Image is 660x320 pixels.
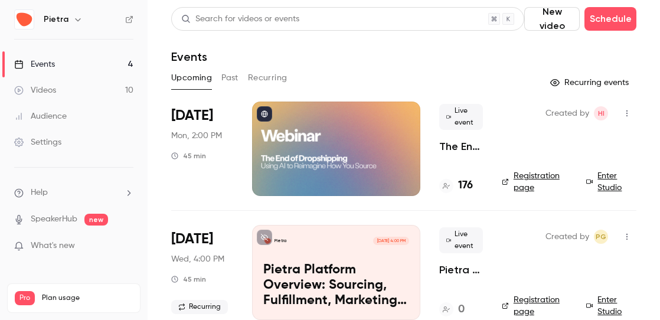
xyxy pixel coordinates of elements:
[439,104,483,130] span: Live event
[586,294,636,318] a: Enter Studio
[594,106,608,120] span: Hasan Iqbal
[181,13,299,25] div: Search for videos or events
[439,139,483,154] a: The End of Dropshipping: Using AI to Reimagine How You Source
[586,170,636,194] a: Enter Studio
[263,263,409,308] p: Pietra Platform Overview: Sourcing, Fulfillment, Marketing, and AI for Modern Brands
[15,10,34,29] img: Pietra
[171,68,212,87] button: Upcoming
[524,7,580,31] button: New video
[439,178,473,194] a: 176
[119,241,133,252] iframe: Noticeable Trigger
[439,227,483,253] span: Live event
[14,84,56,96] div: Videos
[14,110,67,122] div: Audience
[252,225,420,319] a: Pietra Platform Overview: Sourcing, Fulfillment, Marketing, and AI for Modern BrandsPietra[DATE] ...
[14,58,55,70] div: Events
[596,230,606,244] span: PG
[584,7,636,31] button: Schedule
[545,106,589,120] span: Created by
[502,170,572,194] a: Registration page
[458,302,465,318] h4: 0
[439,263,483,277] a: Pietra Platform Overview: Sourcing, Fulfillment, Marketing, and AI for Modern Brands
[458,178,473,194] h4: 176
[171,253,224,265] span: Wed, 4:00 PM
[502,294,572,318] a: Registration page
[171,151,206,161] div: 45 min
[545,230,589,244] span: Created by
[545,73,636,92] button: Recurring events
[171,275,206,284] div: 45 min
[594,230,608,244] span: Pete Gilligan
[15,291,35,305] span: Pro
[31,187,48,199] span: Help
[31,240,75,252] span: What's new
[171,130,222,142] span: Mon, 2:00 PM
[171,300,228,314] span: Recurring
[107,307,115,314] span: 10
[171,50,207,64] h1: Events
[221,68,238,87] button: Past
[275,238,286,244] p: Pietra
[31,213,77,226] a: SpeakerHub
[171,225,233,319] div: Aug 13 Wed, 4:00 PM (America/New York)
[14,187,133,199] li: help-dropdown-opener
[373,237,409,245] span: [DATE] 4:00 PM
[107,305,133,316] p: / 300
[171,102,233,196] div: Aug 11 Mon, 2:00 PM (America/New York)
[15,305,37,316] p: Videos
[44,14,68,25] h6: Pietra
[42,293,133,303] span: Plan usage
[248,68,287,87] button: Recurring
[171,230,213,249] span: [DATE]
[14,136,61,148] div: Settings
[171,106,213,125] span: [DATE]
[439,302,465,318] a: 0
[598,106,605,120] span: HI
[84,214,108,226] span: new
